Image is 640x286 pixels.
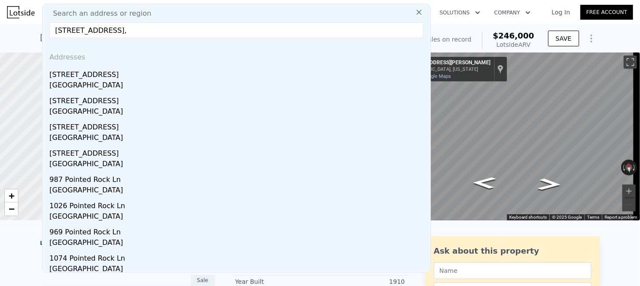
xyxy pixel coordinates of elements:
div: [GEOGRAPHIC_DATA] [49,264,427,276]
div: No sales history record for this property. [40,248,215,264]
button: SAVE [548,31,579,46]
a: Zoom out [5,202,18,216]
path: Go East, Benton Pike NE [528,176,571,193]
a: Report a problem [605,215,637,220]
div: [GEOGRAPHIC_DATA] [49,159,427,171]
div: LISTING & SALE HISTORY [40,240,215,248]
button: Zoom in [623,185,636,198]
a: Free Account [581,5,633,20]
a: Terms (opens in new tab) [587,215,599,220]
button: Company [487,5,538,21]
button: Zoom out [623,198,636,211]
button: Toggle fullscreen view [624,56,637,69]
div: [GEOGRAPHIC_DATA], [US_STATE] [404,66,490,72]
div: 969 Pointed Rock Ln [49,223,427,237]
span: − [9,203,14,214]
div: [STREET_ADDRESS][PERSON_NAME] , [GEOGRAPHIC_DATA] , TN 37323 [40,31,315,44]
a: Show location on map [497,64,504,74]
button: Rotate counterclockwise [621,160,626,175]
div: Ask about this property [434,245,591,257]
div: [STREET_ADDRESS] [49,66,427,80]
div: 1026 Pointed Rock Ln [49,197,427,211]
button: Solutions [433,5,487,21]
span: $246,000 [493,31,535,40]
button: Show Options [583,30,600,47]
input: Name [434,262,591,279]
div: 987 Pointed Rock Ln [49,171,427,185]
div: [GEOGRAPHIC_DATA] [49,133,427,145]
div: [STREET_ADDRESS] [49,119,427,133]
a: Zoom in [5,189,18,202]
div: [STREET_ADDRESS] [49,145,427,159]
div: Year Built [235,277,320,286]
button: Rotate clockwise [633,160,637,175]
span: + [9,190,14,201]
a: Log In [541,8,581,17]
span: Search an address or region [46,8,151,19]
div: Addresses [46,45,427,66]
div: [GEOGRAPHIC_DATA] [49,106,427,119]
button: Reset the view [625,159,633,176]
div: [GEOGRAPHIC_DATA] [49,211,427,223]
div: [STREET_ADDRESS][PERSON_NAME] [404,59,490,66]
div: [STREET_ADDRESS] [49,92,427,106]
div: [GEOGRAPHIC_DATA] [49,237,427,250]
div: 1910 [320,277,405,286]
path: Go West, Benton Pike NE [463,174,506,192]
div: Lotside ARV [493,40,535,49]
span: © 2025 Google [552,215,582,220]
img: Lotside [7,6,35,18]
div: Sale [191,275,215,286]
div: 1074 Pointed Rock Ln [49,250,427,264]
div: [GEOGRAPHIC_DATA] [49,80,427,92]
div: Map [400,52,640,220]
input: Enter an address, city, region, neighborhood or zip code [49,22,423,38]
button: Keyboard shortcuts [509,214,547,220]
div: Street View [400,52,640,220]
div: [GEOGRAPHIC_DATA] [49,185,427,197]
